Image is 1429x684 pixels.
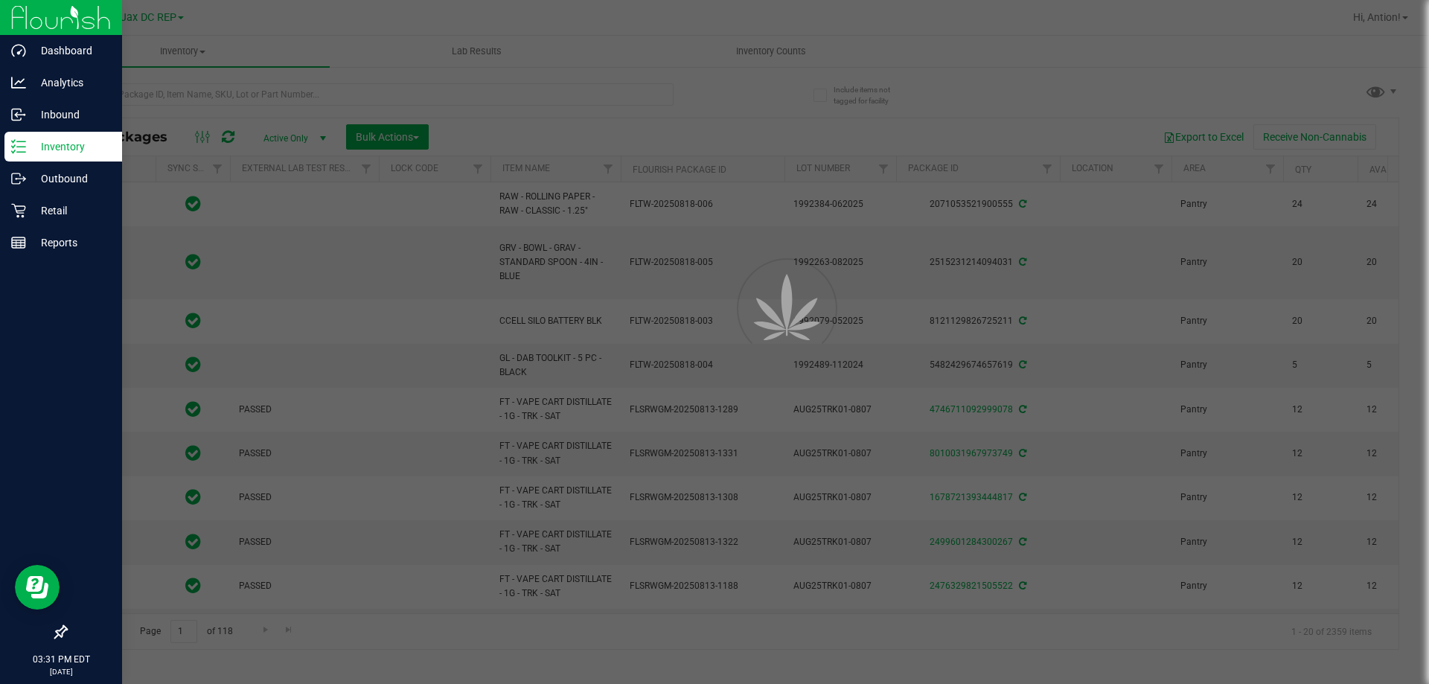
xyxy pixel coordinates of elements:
p: Reports [26,234,115,252]
iframe: Resource center [15,565,60,610]
inline-svg: Outbound [11,171,26,186]
p: Outbound [26,170,115,188]
p: [DATE] [7,666,115,677]
p: 03:31 PM EDT [7,653,115,666]
p: Dashboard [26,42,115,60]
inline-svg: Retail [11,203,26,218]
inline-svg: Inventory [11,139,26,154]
inline-svg: Reports [11,235,26,250]
inline-svg: Dashboard [11,43,26,58]
inline-svg: Inbound [11,107,26,122]
p: Retail [26,202,115,220]
p: Inventory [26,138,115,156]
inline-svg: Analytics [11,75,26,90]
p: Analytics [26,74,115,92]
p: Inbound [26,106,115,124]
